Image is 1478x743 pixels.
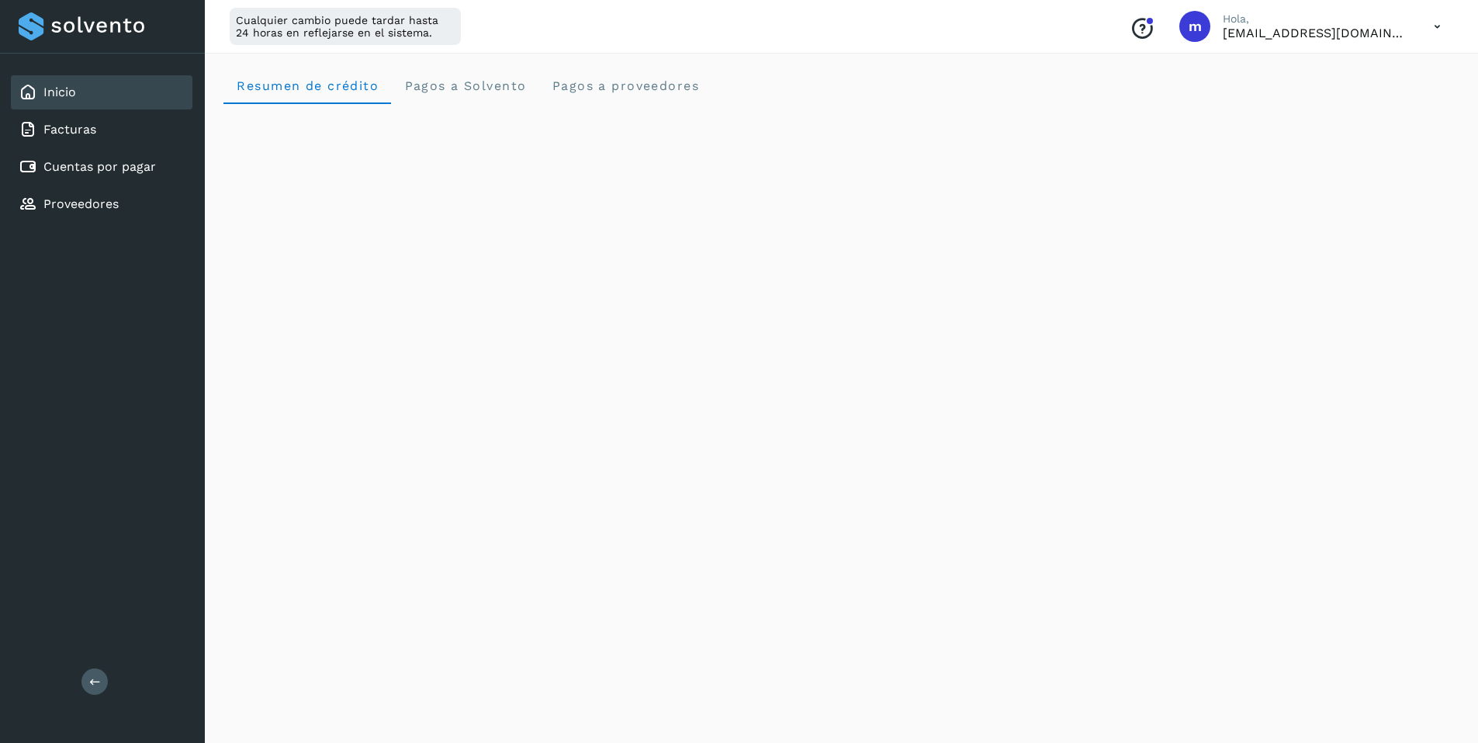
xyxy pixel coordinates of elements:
p: Hola, [1223,12,1409,26]
span: Pagos a proveedores [551,78,699,93]
a: Proveedores [43,196,119,211]
div: Proveedores [11,187,192,221]
div: Facturas [11,113,192,147]
p: molalde@aldevaram.com [1223,26,1409,40]
span: Pagos a Solvento [403,78,526,93]
a: Facturas [43,122,96,137]
a: Inicio [43,85,76,99]
div: Inicio [11,75,192,109]
a: Cuentas por pagar [43,159,156,174]
span: Resumen de crédito [236,78,379,93]
div: Cualquier cambio puede tardar hasta 24 horas en reflejarse en el sistema. [230,8,461,45]
div: Cuentas por pagar [11,150,192,184]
